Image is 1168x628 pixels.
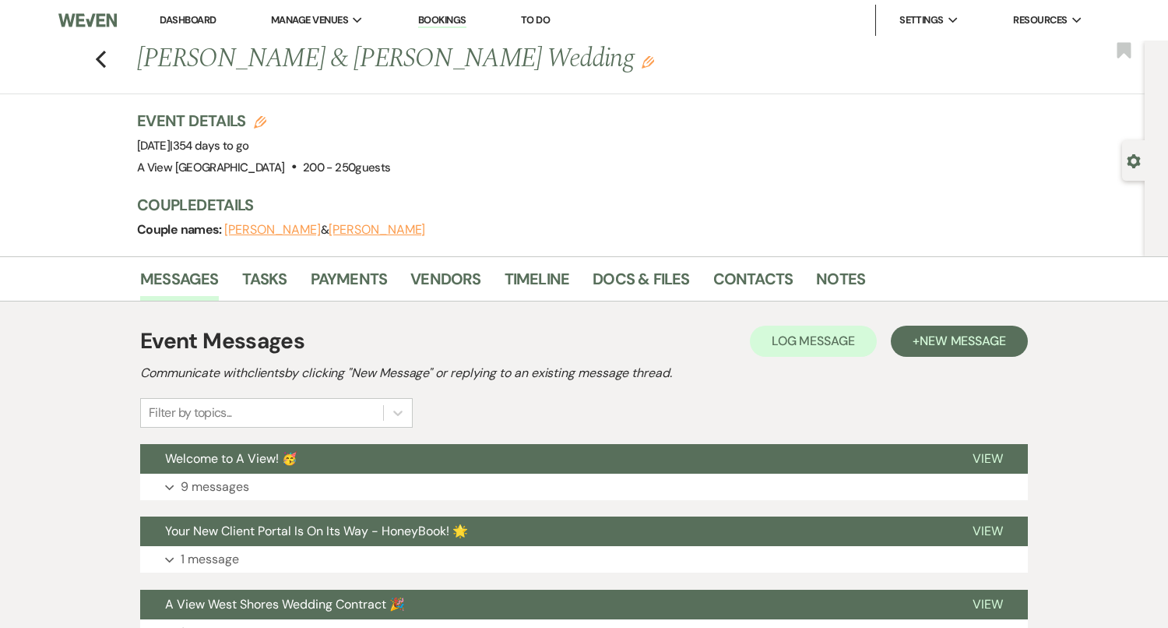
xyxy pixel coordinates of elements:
[772,333,855,349] span: Log Message
[149,404,232,422] div: Filter by topics...
[140,364,1028,383] h2: Communicate with clients by clicking "New Message" or replying to an existing message thread.
[973,450,1003,467] span: View
[137,110,390,132] h3: Event Details
[140,266,219,301] a: Messages
[642,55,654,69] button: Edit
[140,444,948,474] button: Welcome to A View! 🥳
[593,266,689,301] a: Docs & Files
[891,326,1028,357] button: +New Message
[418,13,466,28] a: Bookings
[165,596,405,612] span: A View West Shores Wedding Contract 🎉
[224,222,425,238] span: &
[750,326,877,357] button: Log Message
[948,444,1028,474] button: View
[137,41,835,78] h1: [PERSON_NAME] & [PERSON_NAME] Wedding
[137,160,285,175] span: A View [GEOGRAPHIC_DATA]
[58,4,117,37] img: Weven Logo
[505,266,570,301] a: Timeline
[137,221,224,238] span: Couple names:
[181,477,249,497] p: 9 messages
[973,596,1003,612] span: View
[140,590,948,619] button: A View West Shores Wedding Contract 🎉
[899,12,944,28] span: Settings
[242,266,287,301] a: Tasks
[170,138,248,153] span: |
[521,13,550,26] a: To Do
[816,266,865,301] a: Notes
[137,194,1009,216] h3: Couple Details
[140,546,1028,573] button: 1 message
[224,224,321,236] button: [PERSON_NAME]
[137,138,249,153] span: [DATE]
[160,13,216,26] a: Dashboard
[140,474,1028,500] button: 9 messages
[920,333,1006,349] span: New Message
[1127,153,1141,168] button: Open lead details
[303,160,390,175] span: 200 - 250 guests
[140,517,948,546] button: Your New Client Portal Is On Its Way - HoneyBook! 🌟
[173,138,249,153] span: 354 days to go
[973,523,1003,539] span: View
[311,266,388,301] a: Payments
[271,12,348,28] span: Manage Venues
[181,549,239,570] p: 1 message
[410,266,480,301] a: Vendors
[713,266,793,301] a: Contacts
[165,450,297,467] span: Welcome to A View! 🥳
[140,325,304,358] h1: Event Messages
[948,517,1028,546] button: View
[948,590,1028,619] button: View
[165,523,468,539] span: Your New Client Portal Is On Its Way - HoneyBook! 🌟
[329,224,425,236] button: [PERSON_NAME]
[1013,12,1067,28] span: Resources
